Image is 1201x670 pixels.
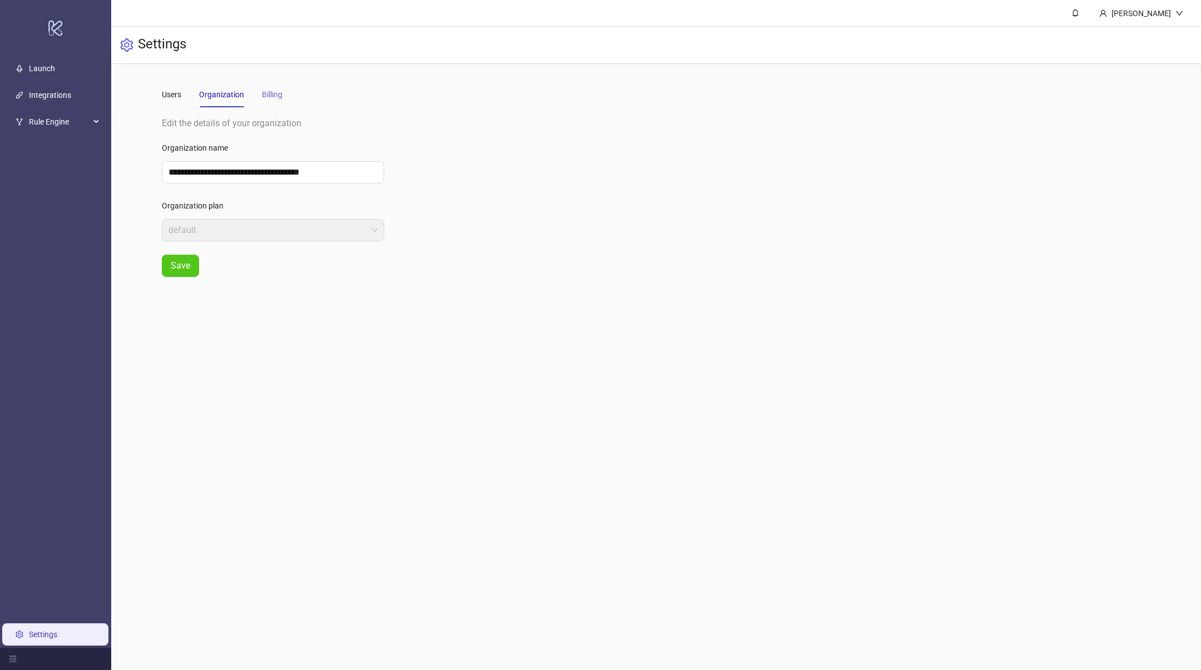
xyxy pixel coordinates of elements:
div: Users [162,88,181,101]
h3: Settings [138,36,186,54]
span: user [1099,9,1107,17]
a: Launch [29,64,55,73]
a: Integrations [29,91,71,100]
a: Settings [29,630,57,639]
span: bell [1071,9,1079,17]
input: Organization name [162,161,384,183]
button: Save [162,255,199,277]
div: Billing [262,88,282,101]
span: default [168,220,378,241]
label: Organization name [162,139,235,157]
span: Save [171,261,190,271]
label: Organization plan [162,197,231,215]
div: Edit the details of your organization [162,116,1150,130]
span: Rule Engine [29,111,90,133]
span: menu-fold [9,655,17,663]
span: down [1175,9,1183,17]
span: fork [16,118,23,126]
span: setting [120,38,133,52]
div: Organization [199,88,244,101]
div: [PERSON_NAME] [1107,7,1175,19]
